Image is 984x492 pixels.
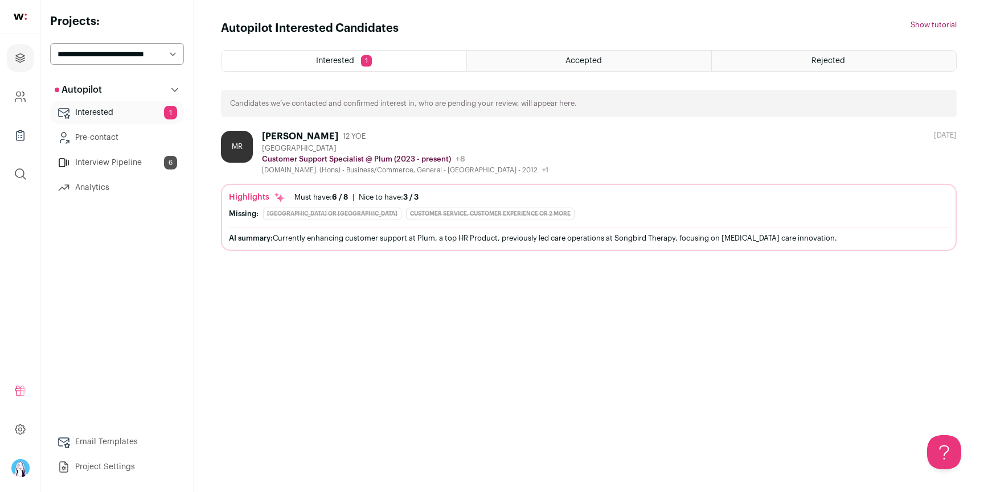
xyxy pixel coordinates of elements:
button: Show tutorial [911,20,957,30]
img: 17519023-medium_jpg [11,459,30,477]
a: Project Settings [50,456,184,478]
a: Interested1 [50,101,184,124]
h2: Projects: [50,14,184,30]
span: 3 / 3 [403,193,419,201]
span: Interested [316,57,354,65]
span: 1 [361,55,372,67]
span: 6 [164,156,177,169]
a: Accepted [467,51,711,71]
div: Missing: [229,209,259,218]
span: Rejected [811,57,845,65]
div: [DATE] [934,131,957,140]
p: Autopilot [55,83,102,97]
a: Company and ATS Settings [7,83,34,110]
button: Open dropdown [11,459,30,477]
a: Rejected [712,51,956,71]
a: Pre-contact [50,126,184,149]
span: Accepted [565,57,602,65]
ul: | [294,193,419,202]
div: Nice to have: [359,193,419,202]
div: Must have: [294,193,348,202]
div: [GEOGRAPHIC_DATA] or [GEOGRAPHIC_DATA] [263,208,401,220]
p: Candidates we’ve contacted and confirmed interest in, who are pending your review, will appear here. [230,99,577,108]
img: wellfound-shorthand-0d5821cbd27db2630d0214b213865d53afaa358527fdda9d0ea32b1df1b89c2c.svg [14,14,27,20]
span: AI summary: [229,234,273,242]
a: Analytics [50,176,184,199]
span: +1 [542,167,548,173]
a: Projects [7,44,34,72]
div: MR [221,131,253,163]
span: 1 [164,106,177,119]
button: Autopilot [50,78,184,101]
a: Interview Pipeline6 [50,151,184,174]
span: +8 [456,155,465,163]
div: Currently enhancing customer support at Plum, a top HR Product, previously led care operations at... [229,232,949,244]
a: Company Lists [7,122,34,149]
iframe: Help Scout Beacon - Open [927,435,961,469]
h1: Autopilot Interested Candidates [221,20,399,36]
div: Highlights [229,192,285,203]
span: 6 / 8 [332,193,348,201]
a: Email Templates [50,431,184,453]
a: MR [PERSON_NAME] 12 YOE [GEOGRAPHIC_DATA] Customer Support Specialist @ Plum (2023 - present) +8 ... [221,131,957,251]
span: 12 YOE [343,132,366,141]
div: [GEOGRAPHIC_DATA] [262,144,548,153]
div: [DOMAIN_NAME]. (Hons) - Business/Commerce, General - [GEOGRAPHIC_DATA] - 2012 [262,166,548,175]
div: Customer Service, Customer Experience or 2 more [406,208,575,220]
p: Customer Support Specialist @ Plum (2023 - present) [262,155,451,164]
div: [PERSON_NAME] [262,131,338,142]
